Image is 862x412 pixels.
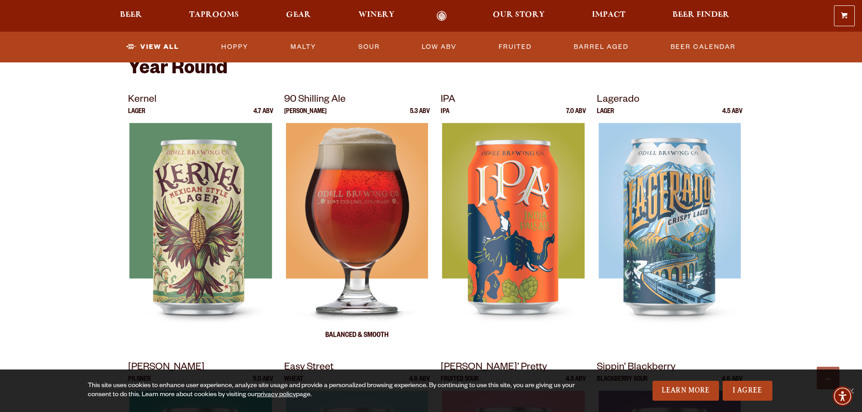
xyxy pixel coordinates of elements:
div: This site uses cookies to enhance user experience, analyze site usage and provide a personalized ... [88,382,578,400]
p: [PERSON_NAME] [128,360,274,376]
a: Beer [114,11,148,21]
p: Easy Street [284,360,430,376]
span: Beer Finder [672,11,729,19]
span: Winery [358,11,395,19]
span: Impact [592,11,625,19]
p: IPA [441,109,449,123]
a: Beer Calendar [667,37,739,57]
p: Lager [128,109,145,123]
a: Scroll to top [817,367,839,389]
p: 7.0 ABV [566,109,586,123]
a: Our Story [487,11,551,21]
a: Barrel Aged [570,37,632,57]
p: 90 Shilling Ale [284,92,430,109]
p: 5.3 ABV [410,109,430,123]
a: Kernel Lager 4.7 ABV Kernel Kernel [128,92,274,349]
img: Kernel [129,123,271,349]
a: Winery [352,11,400,21]
p: [PERSON_NAME]’ Pretty [441,360,586,376]
a: I Agree [723,381,772,401]
a: Odell Home [425,11,459,21]
a: Hoppy [218,37,252,57]
span: Beer [120,11,142,19]
p: [PERSON_NAME] [284,109,327,123]
a: Impact [586,11,631,21]
p: Lagerado [597,92,743,109]
span: Our Story [493,11,545,19]
img: IPA [442,123,584,349]
a: Fruited [495,37,535,57]
a: Lagerado Lager 4.5 ABV Lagerado Lagerado [597,92,743,349]
a: 90 Shilling Ale [PERSON_NAME] 5.3 ABV 90 Shilling Ale 90 Shilling Ale [284,92,430,349]
a: Gear [280,11,317,21]
a: Taprooms [183,11,245,21]
p: 4.5 ABV [722,109,743,123]
img: 90 Shilling Ale [286,123,428,349]
p: Lager [597,109,614,123]
a: Beer Finder [667,11,735,21]
h2: Year Round [128,59,734,81]
p: Kernel [128,92,274,109]
span: Gear [286,11,311,19]
div: Accessibility Menu [833,386,852,406]
a: Low ABV [418,37,460,57]
a: Sour [355,37,384,57]
a: Learn More [652,381,719,401]
p: IPA [441,92,586,109]
a: Malty [287,37,320,57]
a: IPA IPA 7.0 ABV IPA IPA [441,92,586,349]
p: 4.7 ABV [253,109,273,123]
a: privacy policy [257,392,296,399]
span: Taprooms [189,11,239,19]
a: View All [123,37,183,57]
p: Sippin’ Blackberry [597,360,743,376]
img: Lagerado [599,123,741,349]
